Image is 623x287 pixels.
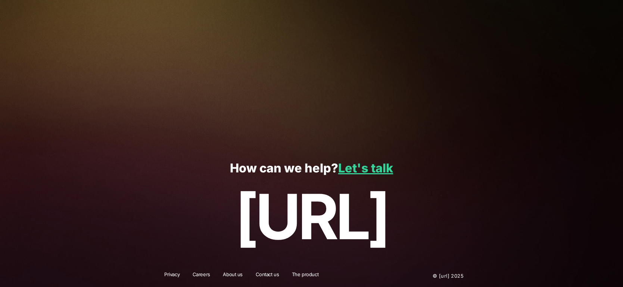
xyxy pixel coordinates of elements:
a: Careers [188,271,215,281]
a: Let's talk [338,161,393,175]
p: © [URL] 2025 [387,271,464,281]
p: [URL] [16,182,607,252]
a: The product [287,271,323,281]
a: Privacy [159,271,184,281]
p: How can we help? [16,162,607,175]
a: Contact us [251,271,284,281]
a: About us [218,271,247,281]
